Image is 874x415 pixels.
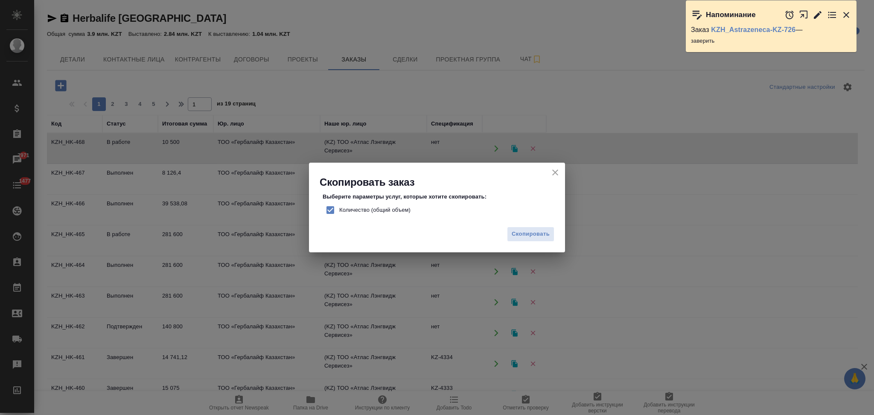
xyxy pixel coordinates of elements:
[799,6,809,24] button: Открыть в новой вкладке
[691,37,851,45] p: заверить
[512,229,550,239] span: Скопировать
[711,26,795,33] a: KZH_Astrazeneca-KZ-726
[813,10,823,20] button: Редактировать
[841,10,851,20] button: Закрыть
[323,193,555,201] p: Выберите параметры услуг, которые хотите скопировать:
[706,11,756,19] p: Напоминание
[784,10,795,20] button: Отложить
[320,175,565,189] h2: Скопировать заказ
[691,26,851,34] p: Заказ —
[339,206,411,214] span: Количество (общий объем)
[549,166,562,179] button: close
[827,10,837,20] button: Перейти в todo
[507,227,554,242] button: Скопировать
